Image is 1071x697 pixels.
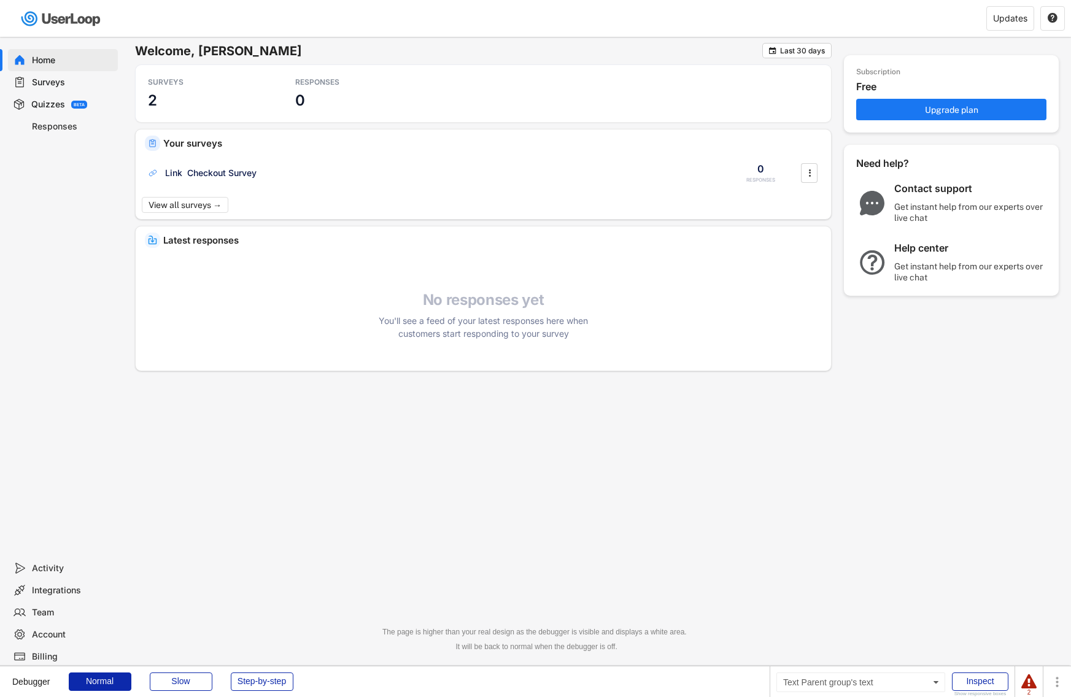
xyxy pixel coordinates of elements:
[32,585,113,596] div: Integrations
[231,672,293,691] div: Step-by-step
[1021,690,1037,696] div: 2
[74,102,85,107] div: BETA
[295,91,305,110] h3: 0
[776,672,945,692] div: Text Parent group's text
[373,314,594,340] div: You'll see a feed of your latest responses here when customers start responding to your survey
[757,162,764,175] div: 0
[894,261,1048,283] div: Get instant help from our experts over live chat
[856,99,1046,120] button: Upgrade plan
[32,651,113,663] div: Billing
[32,77,113,88] div: Surveys
[32,629,113,641] div: Account
[373,291,594,309] h4: No responses yet
[993,14,1027,23] div: Updates
[803,164,816,182] button: 
[163,236,822,245] div: Latest responses
[32,563,113,574] div: Activity
[746,177,775,183] div: RESPONSES
[31,99,65,110] div: Quizzes
[18,6,105,31] img: userloop-logo-01.svg
[1047,13,1058,24] button: 
[894,201,1048,223] div: Get instant help from our experts over live chat
[12,666,50,686] div: Debugger
[1048,12,1057,23] text: 
[769,46,776,55] text: 
[150,672,212,691] div: Slow
[894,182,1048,195] div: Contact support
[856,191,888,215] img: ChatMajor.svg
[69,672,131,691] div: Normal
[856,157,942,170] div: Need help?
[32,55,113,66] div: Home
[32,607,113,618] div: Team
[952,672,1008,691] div: Inspect
[808,166,811,179] text: 
[32,121,113,133] div: Responses
[856,80,1053,93] div: Free
[768,46,777,55] button: 
[165,167,257,179] div: Link Checkout Survey
[856,67,900,77] div: Subscription
[856,250,888,275] img: QuestionMarkInverseMajor.svg
[295,77,406,87] div: RESPONSES
[894,242,1048,255] div: Help center
[142,197,228,213] button: View all surveys →
[148,236,157,245] img: IncomingMajor.svg
[952,691,1008,696] div: Show responsive boxes
[780,47,825,55] div: Last 30 days
[135,43,762,59] h6: Welcome, [PERSON_NAME]
[163,139,822,148] div: Your surveys
[148,77,258,87] div: SURVEYS
[148,91,157,110] h3: 2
